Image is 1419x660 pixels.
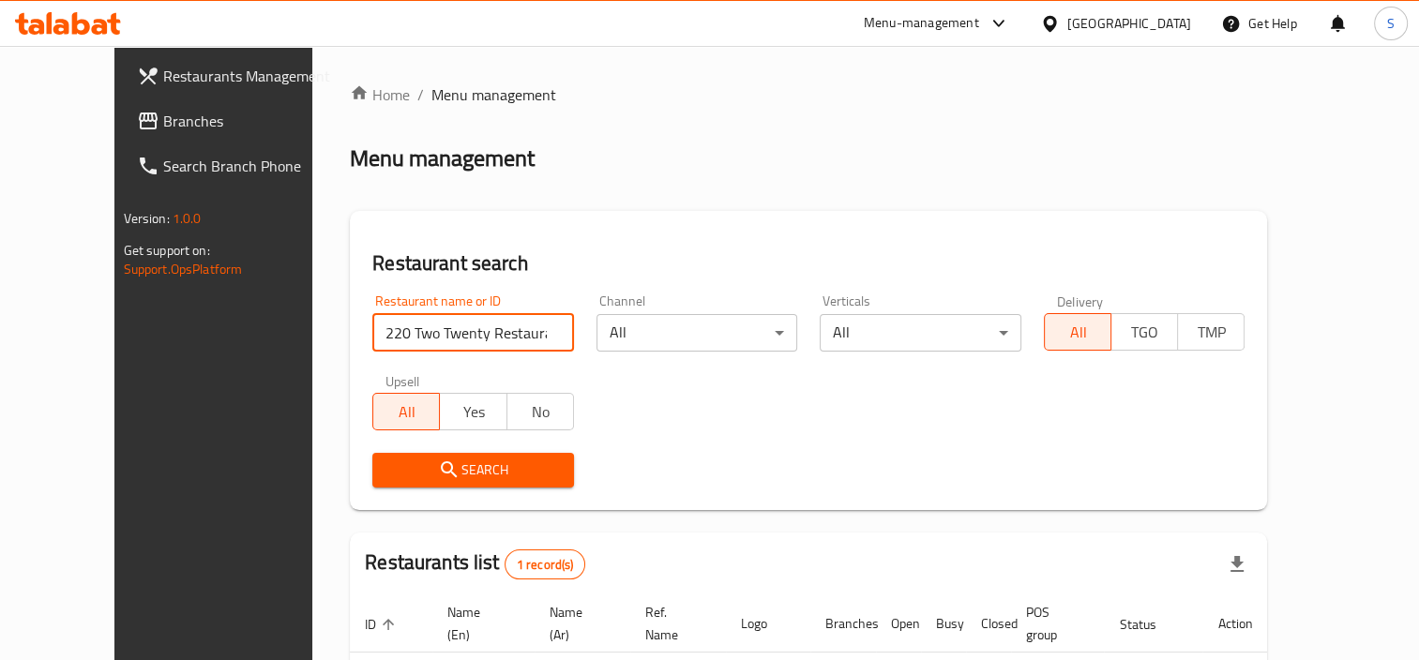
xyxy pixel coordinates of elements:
[372,314,574,352] input: Search for restaurant name or ID..
[350,83,1267,106] nav: breadcrumb
[439,393,506,430] button: Yes
[350,143,535,173] h2: Menu management
[596,314,798,352] div: All
[810,595,876,652] th: Branches
[1119,319,1170,346] span: TGO
[506,556,585,574] span: 1 record(s)
[820,314,1021,352] div: All
[506,393,574,430] button: No
[1052,319,1104,346] span: All
[1057,294,1104,307] label: Delivery
[1119,613,1180,636] span: Status
[124,238,210,262] span: Get support on:
[921,595,966,652] th: Busy
[387,458,559,482] span: Search
[372,453,574,487] button: Search
[122,53,352,98] a: Restaurants Management
[1177,313,1245,351] button: TMP
[122,98,352,143] a: Branches
[124,206,170,231] span: Version:
[645,601,703,646] span: Ref. Name
[365,613,400,636] span: ID
[163,155,337,177] span: Search Branch Phone
[1387,13,1395,34] span: S
[385,374,420,387] label: Upsell
[876,595,921,652] th: Open
[372,249,1245,277] h2: Restaurant search
[447,601,512,646] span: Name (En)
[163,65,337,87] span: Restaurants Management
[1215,542,1260,587] div: Export file
[447,398,499,426] span: Yes
[124,257,243,281] a: Support.OpsPlatform
[122,143,352,188] a: Search Branch Phone
[163,110,337,132] span: Branches
[1110,313,1178,351] button: TGO
[431,83,556,106] span: Menu management
[417,83,424,106] li: /
[550,601,608,646] span: Name (Ar)
[1026,601,1082,646] span: POS group
[864,12,979,35] div: Menu-management
[1202,595,1267,652] th: Action
[515,398,566,426] span: No
[173,206,202,231] span: 1.0.0
[505,549,586,579] div: Total records count
[1044,313,1111,351] button: All
[350,83,410,106] a: Home
[726,595,810,652] th: Logo
[381,398,432,426] span: All
[966,595,1011,652] th: Closed
[365,548,585,579] h2: Restaurants list
[1185,319,1237,346] span: TMP
[372,393,440,430] button: All
[1067,13,1191,34] div: [GEOGRAPHIC_DATA]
